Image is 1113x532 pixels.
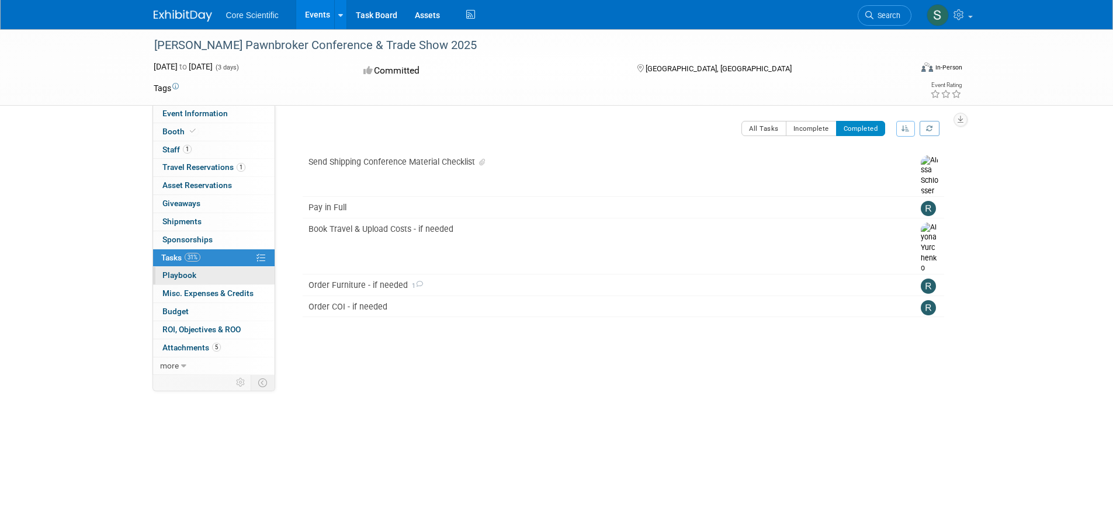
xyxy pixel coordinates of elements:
[162,325,241,334] span: ROI, Objectives & ROO
[162,288,254,298] span: Misc. Expenses & Credits
[741,121,786,136] button: All Tasks
[920,121,939,136] a: Refresh
[153,141,275,159] a: Staff1
[160,361,179,370] span: more
[183,145,192,154] span: 1
[162,145,192,154] span: Staff
[162,127,198,136] span: Booth
[921,62,933,72] img: Format-Inperson.png
[921,201,936,216] img: Rachel Wolff
[153,159,275,176] a: Travel Reservations1
[153,105,275,123] a: Event Information
[214,64,239,71] span: (3 days)
[212,343,221,352] span: 5
[237,163,245,172] span: 1
[303,275,897,295] div: Order Furniture - if needed
[162,109,228,118] span: Event Information
[303,219,897,239] div: Book Travel & Upload Costs - if needed
[153,267,275,284] a: Playbook
[190,128,196,134] i: Booth reservation complete
[154,82,179,94] td: Tags
[921,279,936,294] img: Rachel Wolff
[303,297,897,317] div: Order COI - if needed
[153,285,275,302] a: Misc. Expenses & Credits
[153,177,275,194] a: Asset Reservations
[153,249,275,267] a: Tasks31%
[303,197,897,217] div: Pay in Full
[161,253,200,262] span: Tasks
[153,303,275,321] a: Budget
[162,217,202,226] span: Shipments
[921,155,938,197] img: Alissa Schlosser
[150,35,894,56] div: [PERSON_NAME] Pawnbroker Conference & Trade Show 2025
[836,121,886,136] button: Completed
[842,61,963,78] div: Event Format
[935,63,962,72] div: In-Person
[303,152,897,172] div: Send Shipping Conference Material Checklist
[162,162,245,172] span: Travel Reservations
[858,5,911,26] a: Search
[185,253,200,262] span: 31%
[408,282,423,290] span: 1
[154,62,213,71] span: [DATE] [DATE]
[927,4,949,26] img: Sam Robinson
[921,300,936,315] img: Rachel Wolff
[178,62,189,71] span: to
[162,270,196,280] span: Playbook
[226,11,279,20] span: Core Scientific
[153,213,275,231] a: Shipments
[231,375,251,390] td: Personalize Event Tab Strip
[153,357,275,375] a: more
[786,121,837,136] button: Incomplete
[646,64,792,73] span: [GEOGRAPHIC_DATA], [GEOGRAPHIC_DATA]
[153,321,275,339] a: ROI, Objectives & ROO
[162,180,232,190] span: Asset Reservations
[153,231,275,249] a: Sponsorships
[153,123,275,141] a: Booth
[153,195,275,213] a: Giveaways
[162,343,221,352] span: Attachments
[162,235,213,244] span: Sponsorships
[153,339,275,357] a: Attachments5
[162,199,200,208] span: Giveaways
[360,61,618,81] div: Committed
[930,82,962,88] div: Event Rating
[162,307,189,316] span: Budget
[154,10,212,22] img: ExhibitDay
[921,222,938,274] img: Alyona Yurchenko
[251,375,275,390] td: Toggle Event Tabs
[873,11,900,20] span: Search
